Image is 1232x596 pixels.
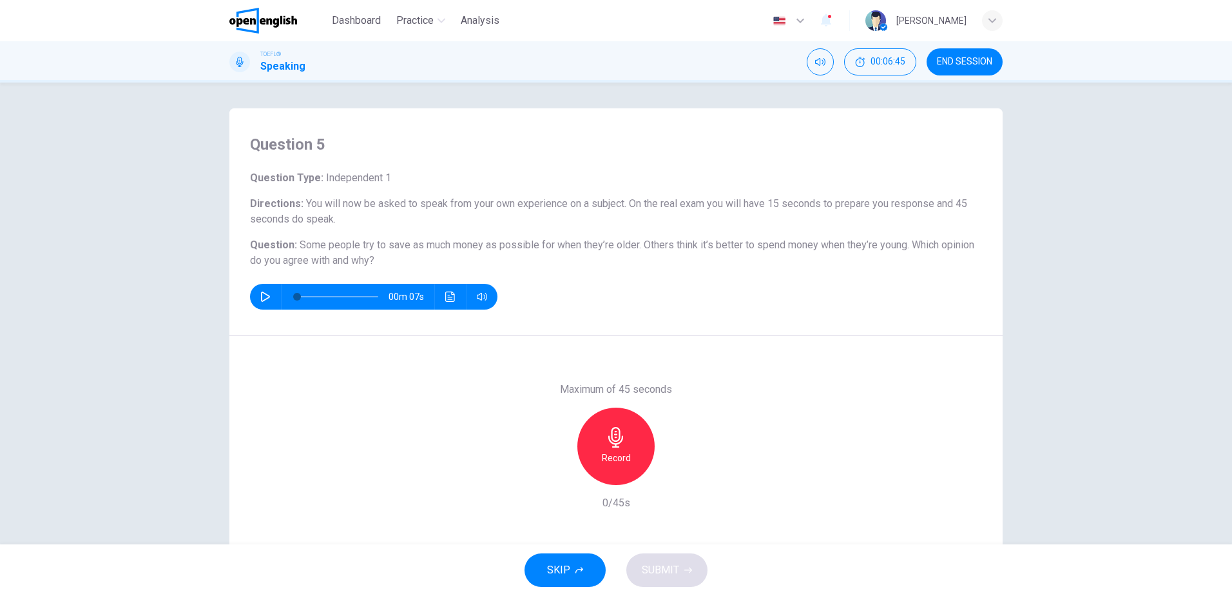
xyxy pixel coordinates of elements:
button: Dashboard [327,9,386,32]
span: TOEFL® [260,50,281,59]
span: SKIP [547,561,570,579]
span: You will now be asked to speak from your own experience on a subject. On the real exam you will h... [250,197,967,225]
img: OpenEnglish logo [229,8,297,34]
h6: Directions : [250,196,982,227]
img: en [771,16,787,26]
h4: Question 5 [250,134,982,155]
button: 00:06:45 [844,48,916,75]
div: Mute [807,48,834,75]
span: END SESSION [937,57,992,67]
button: Record [577,408,655,485]
button: Analysis [456,9,505,32]
span: 00:06:45 [871,57,905,67]
span: Practice [396,13,434,28]
span: 00m 07s [389,284,434,310]
div: Hide [844,48,916,75]
h6: Question Type : [250,170,982,186]
span: Analysis [461,13,499,28]
h6: Question : [250,237,982,268]
button: Click to see the audio transcription [440,284,461,310]
a: OpenEnglish logo [229,8,327,34]
h6: 0/45s [602,495,630,511]
h6: Record [602,450,631,466]
img: Profile picture [865,10,886,31]
button: SKIP [525,553,606,587]
button: Practice [391,9,450,32]
span: Some people try to save as much money as possible for when they’re older. Others think it’s bette... [300,239,909,251]
span: Dashboard [332,13,381,28]
h1: Speaking [260,59,305,74]
span: Independent 1 [323,172,391,184]
div: [PERSON_NAME] [896,13,967,28]
button: END SESSION [927,48,1003,75]
h6: Maximum of 45 seconds [560,382,672,397]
